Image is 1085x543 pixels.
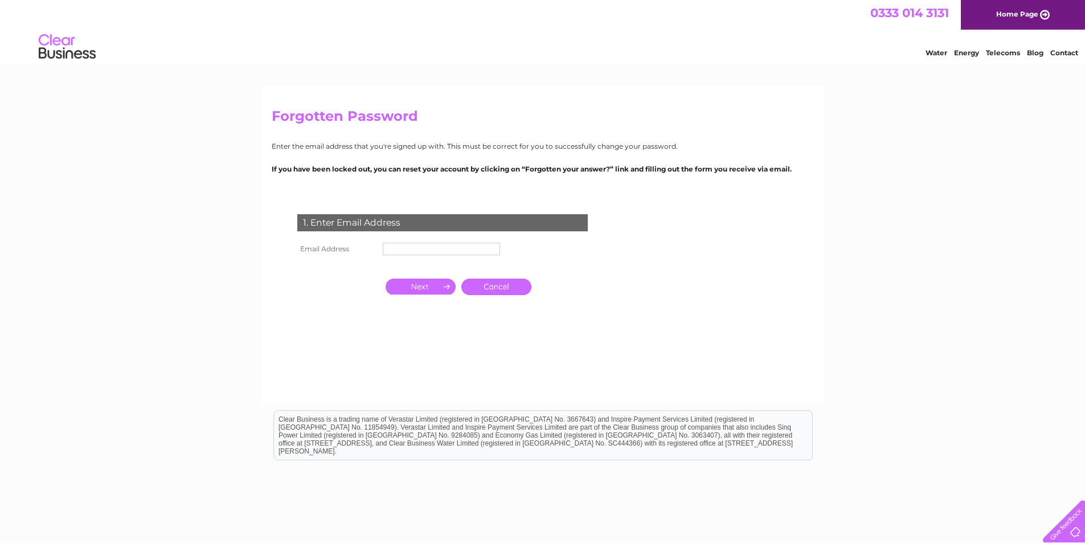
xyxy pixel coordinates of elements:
a: Contact [1050,48,1078,57]
a: Cancel [461,279,531,295]
a: 0333 014 3131 [870,6,949,20]
h2: Forgotten Password [272,108,814,130]
a: Energy [954,48,979,57]
div: 1. Enter Email Address [297,214,588,231]
th: Email Address [294,240,380,258]
a: Blog [1027,48,1043,57]
img: logo.png [38,30,96,64]
p: If you have been locked out, you can reset your account by clicking on “Forgotten your answer?” l... [272,164,814,174]
div: Clear Business is a trading name of Verastar Limited (registered in [GEOGRAPHIC_DATA] No. 3667643... [274,6,812,55]
p: Enter the email address that you're signed up with. This must be correct for you to successfully ... [272,141,814,152]
a: Telecoms [986,48,1020,57]
a: Water [926,48,947,57]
